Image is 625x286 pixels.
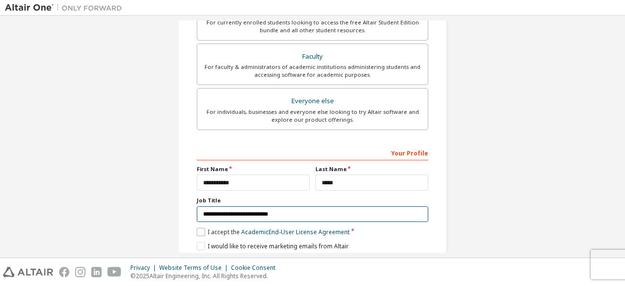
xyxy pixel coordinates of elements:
label: I would like to receive marketing emails from Altair [197,242,349,250]
img: linkedin.svg [91,267,102,277]
div: For currently enrolled students looking to access the free Altair Student Edition bundle and all ... [203,19,422,34]
div: Cookie Consent [231,264,281,272]
img: youtube.svg [107,267,122,277]
div: Your Profile [197,145,428,160]
label: First Name [197,165,310,173]
div: For faculty & administrators of academic institutions administering students and accessing softwa... [203,63,422,79]
a: Academic End-User License Agreement [241,228,350,236]
div: Privacy [130,264,159,272]
div: Faculty [203,50,422,64]
img: facebook.svg [59,267,69,277]
p: © 2025 Altair Engineering, Inc. All Rights Reserved. [130,272,281,280]
img: altair_logo.svg [3,267,53,277]
div: Everyone else [203,94,422,108]
label: Job Title [197,197,428,204]
img: Altair One [5,3,127,13]
div: For individuals, businesses and everyone else looking to try Altair software and explore our prod... [203,108,422,124]
label: I accept the [197,228,350,236]
label: Last Name [315,165,428,173]
div: Website Terms of Use [159,264,231,272]
img: instagram.svg [75,267,85,277]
